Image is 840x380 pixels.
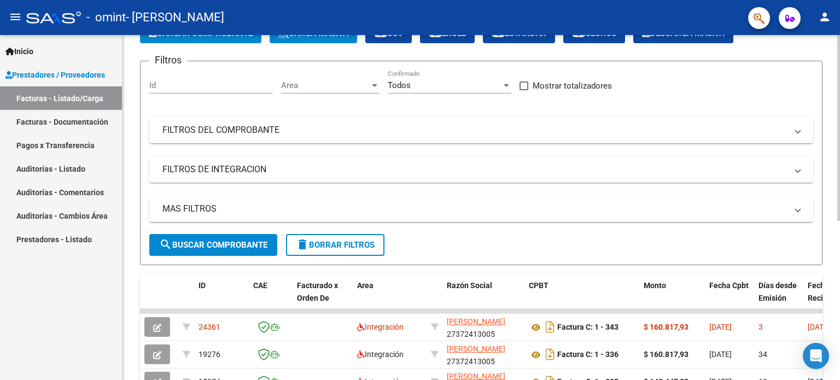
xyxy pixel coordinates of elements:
[447,344,505,353] span: [PERSON_NAME]
[429,28,466,38] span: EXCEL
[644,323,689,331] strong: $ 160.817,93
[286,234,384,256] button: Borrar Filtros
[524,274,639,322] datatable-header-cell: CPBT
[9,10,22,24] mat-icon: menu
[159,240,267,250] span: Buscar Comprobante
[281,80,370,90] span: Area
[818,10,831,24] mat-icon: person
[557,350,619,359] strong: Factura C: 1 - 336
[162,163,787,176] mat-panel-title: FILTROS DE INTEGRACION
[572,28,616,38] span: Gecros
[162,124,787,136] mat-panel-title: FILTROS DEL COMPROBANTE
[557,323,619,332] strong: Factura C: 1 - 343
[149,52,187,68] h3: Filtros
[709,281,749,290] span: Fecha Cpbt
[533,79,612,92] span: Mostrar totalizadores
[803,343,829,369] div: Open Intercom Messenger
[199,350,220,359] span: 19276
[759,350,767,359] span: 34
[297,281,338,302] span: Facturado x Orden De
[149,156,813,183] mat-expansion-panel-header: FILTROS DE INTEGRACION
[374,28,403,38] span: CSV
[447,315,520,338] div: 27372413005
[709,323,732,331] span: [DATE]
[492,28,546,38] span: Estandar
[357,323,404,331] span: Integración
[357,281,374,290] span: Area
[442,274,524,322] datatable-header-cell: Razón Social
[149,234,277,256] button: Buscar Comprobante
[253,281,267,290] span: CAE
[808,323,830,331] span: [DATE]
[194,274,249,322] datatable-header-cell: ID
[296,238,309,251] mat-icon: delete
[529,281,549,290] span: CPBT
[149,196,813,222] mat-expansion-panel-header: MAS FILTROS
[388,80,411,90] span: Todos
[162,203,787,215] mat-panel-title: MAS FILTROS
[159,238,172,251] mat-icon: search
[353,274,427,322] datatable-header-cell: Area
[199,323,220,331] span: 24361
[705,274,754,322] datatable-header-cell: Fecha Cpbt
[759,281,797,302] span: Días desde Emisión
[543,318,557,336] i: Descargar documento
[754,274,803,322] datatable-header-cell: Días desde Emisión
[5,69,105,81] span: Prestadores / Proveedores
[447,343,520,366] div: 27372413005
[293,274,353,322] datatable-header-cell: Facturado x Orden De
[357,350,404,359] span: Integración
[447,281,492,290] span: Razón Social
[149,117,813,143] mat-expansion-panel-header: FILTROS DEL COMPROBANTE
[543,346,557,363] i: Descargar documento
[808,281,838,302] span: Fecha Recibido
[709,350,732,359] span: [DATE]
[644,281,666,290] span: Monto
[126,5,224,30] span: - [PERSON_NAME]
[759,323,763,331] span: 3
[644,350,689,359] strong: $ 160.817,93
[199,281,206,290] span: ID
[249,274,293,322] datatable-header-cell: CAE
[296,240,375,250] span: Borrar Filtros
[5,45,33,57] span: Inicio
[86,5,126,30] span: - omint
[447,317,505,326] span: [PERSON_NAME]
[639,274,705,322] datatable-header-cell: Monto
